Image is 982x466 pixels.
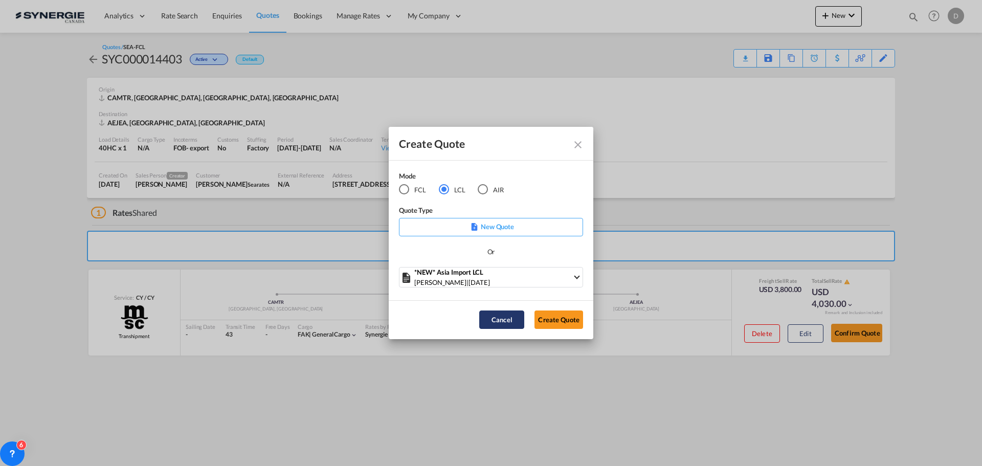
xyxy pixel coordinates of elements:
[399,171,517,184] div: Mode
[487,247,495,257] div: Or
[399,267,583,287] md-select: Select template: *NEW* Asia Import LCL Pablo Gomez Saldarriaga | 06 Dec 2024
[568,135,586,153] button: Close dialog
[389,127,593,339] md-dialog: Create QuoteModeFCL LCLAIR ...
[414,267,572,277] div: *NEW* Asia Import LCL
[468,278,489,286] span: [DATE]
[478,184,504,195] md-radio-button: AIR
[399,184,426,195] md-radio-button: FCL
[439,184,465,195] md-radio-button: LCL
[414,277,572,287] div: |
[399,218,583,236] div: New Quote
[399,137,565,150] div: Create Quote
[403,221,579,232] p: New Quote
[534,310,583,329] button: Create Quote
[414,278,466,286] span: [PERSON_NAME]
[479,310,524,329] button: Cancel
[572,139,584,151] md-icon: Close dialog
[399,205,583,218] div: Quote Type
